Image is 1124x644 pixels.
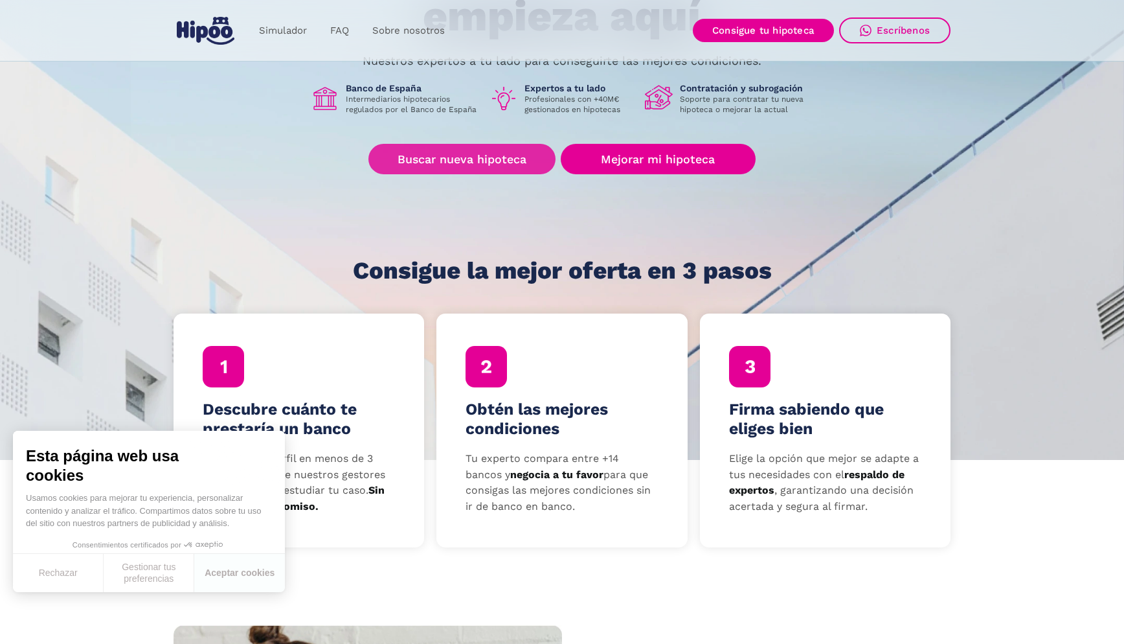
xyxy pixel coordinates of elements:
[353,258,772,284] h1: Consigue la mejor oferta en 3 pasos
[839,17,950,43] a: Escríbenos
[693,19,834,42] a: Consigue tu hipoteca
[729,451,922,515] p: Elige la opción que mejor se adapte a tus necesidades con el , garantizando una decisión acertada...
[524,94,635,115] p: Profesionales con +40M€ gestionados en hipotecas
[174,12,237,50] a: home
[363,56,761,66] p: Nuestros expertos a tu lado para conseguirte las mejores condiciones.
[346,82,479,94] h1: Banco de España
[203,400,396,439] h4: Descubre cuánto te prestaría un banco
[203,484,385,512] strong: Sin coste, ni compromiso.
[524,82,635,94] h1: Expertos a tu lado
[729,400,922,439] h4: Firma sabiendo que eliges bien
[346,94,479,115] p: Intermediarios hipotecarios regulados por el Banco de España
[203,451,396,515] p: Completa tu perfil en menos de 3 minutos y uno de nuestros gestores te llamará para estudiar tu c...
[561,144,756,174] a: Mejorar mi hipoteca
[466,400,658,439] h4: Obtén las mejores condiciones
[319,18,361,43] a: FAQ
[361,18,456,43] a: Sobre nosotros
[466,451,658,515] p: Tu experto compara entre +14 bancos y para que consigas las mejores condiciones sin ir de banco e...
[877,25,930,36] div: Escríbenos
[510,468,603,481] strong: negocia a tu favor
[680,82,813,94] h1: Contratación y subrogación
[680,94,813,115] p: Soporte para contratar tu nueva hipoteca o mejorar la actual
[368,144,556,174] a: Buscar nueva hipoteca
[247,18,319,43] a: Simulador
